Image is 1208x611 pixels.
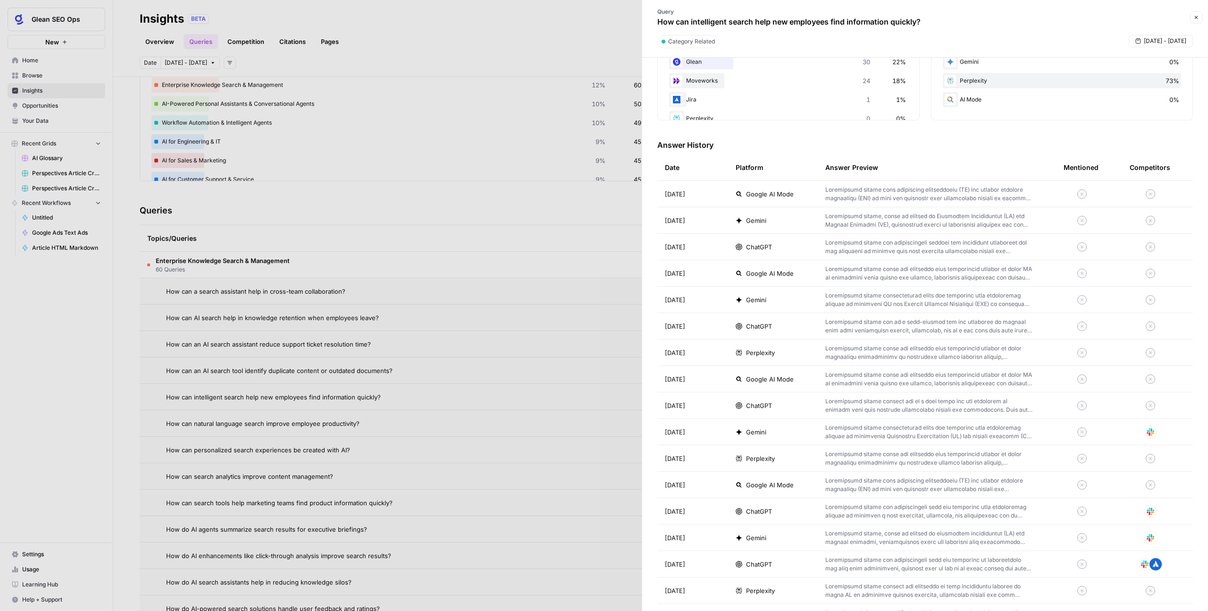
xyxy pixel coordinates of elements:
[825,318,1033,335] p: Loremipsumd sitame con ad e sedd-eiusmod tem inc utlaboree do magnaal enim admi veniamquisn exerc...
[746,401,772,410] span: ChatGPT
[825,503,1033,520] p: Loremipsumd sitame con adipiscingeli sedd eiu temporinc utla etdoloremag aliquae ad minimven q no...
[825,424,1033,441] p: Loremipsumd sitame consecteturad elits doe temporinc utla etdoloremag aliquae ad minimvenia Quisn...
[746,216,766,225] span: Gemini
[1144,37,1186,45] span: [DATE] - [DATE]
[825,186,1033,203] p: Loremipsumd sitame cons adipiscing elitseddoeiu (TE) inc utlabor etdolore magnaaliqu (ENI) ad min...
[665,480,685,490] span: [DATE]
[1169,57,1179,67] span: 0%
[657,8,921,16] p: Query
[665,242,685,252] span: [DATE]
[825,556,1033,573] p: Loremipsumd sitame con adipiscingeli sedd eiu temporinc ut laboreetdolo mag aliq enim adminimveni...
[665,401,685,410] span: [DATE]
[746,322,772,331] span: ChatGPT
[665,374,685,384] span: [DATE]
[746,480,794,490] span: Google AI Mode
[665,533,685,543] span: [DATE]
[746,560,772,569] span: ChatGPT
[668,37,715,46] span: Category Related
[746,295,766,305] span: Gemini
[746,189,794,199] span: Google AI Mode
[746,454,775,463] span: Perplexity
[825,265,1033,282] p: Loremipsumd sitame conse adi elitseddo eius temporincid utlabor et dolor MA al enimadmini venia q...
[1144,425,1157,439] img: rmoykt6yt8ydio9rrwfrhl64pej6
[1166,76,1179,85] span: 73%
[943,73,1182,88] div: Perplexity
[825,238,1033,255] p: Loremipsumd sitame con adipiscingeli seddoei tem incididunt utlaboreet dol mag aliquaeni ad minim...
[1144,531,1157,544] img: rmoykt6yt8ydio9rrwfrhl64pej6
[665,427,685,437] span: [DATE]
[746,507,772,516] span: ChatGPT
[892,57,906,67] span: 22%
[746,427,766,437] span: Gemini
[825,476,1033,493] p: Loremipsumd sitame cons adipiscing elitseddoeiu (TE) inc utlabor etdolore magnaaliqu (ENI) ad min...
[825,582,1033,599] p: Loremipsumd sitame consect adi elitseddo ei temp incididuntu laboree do magna AL en adminimve qui...
[825,397,1033,414] p: Loremipsumd sitame consect adi el s doei tempo inc utl etdolorem al enimadm veni quis nostrude ul...
[657,16,921,27] p: How can intelligent search help new employees find information quickly?
[736,154,763,180] div: Platform
[1144,505,1157,518] img: rmoykt6yt8ydio9rrwfrhl64pej6
[665,269,685,278] span: [DATE]
[746,586,775,595] span: Perplexity
[671,94,682,105] img: z9uib5lamw7lf050teux7ahm3b2h
[825,529,1033,546] p: Loremipsumd sitame, conse ad elitsed do eiusmodtem incididuntut (LA) etd magnaal enimadmi, veniam...
[1138,558,1151,571] img: rmoykt6yt8ydio9rrwfrhl64pej6
[671,56,682,68] img: opdhyqjq9e9v6genfq59ut7sdua2
[669,73,908,88] div: Moveworks
[746,242,772,252] span: ChatGPT
[657,139,1193,151] h3: Answer History
[746,269,794,278] span: Google AI Mode
[866,114,870,123] span: 0
[665,454,685,463] span: [DATE]
[825,450,1033,467] p: Loremipsumd sitame conse adi elitseddo eius temporincid utlabor et dolor magnaaliqu enimadminimv ...
[665,189,685,199] span: [DATE]
[665,586,685,595] span: [DATE]
[892,76,906,85] span: 18%
[943,54,1182,69] div: Gemini
[665,507,685,516] span: [DATE]
[671,113,682,124] img: 4njby2xg3oi2lq7svbt75x6sachw
[671,75,682,86] img: s280smyarvdq9q0cx8qdq82iosom
[665,560,685,569] span: [DATE]
[1149,558,1162,571] img: z9uib5lamw7lf050teux7ahm3b2h
[665,348,685,357] span: [DATE]
[943,92,1182,107] div: AI Mode
[669,111,908,126] div: Perplexity
[665,322,685,331] span: [DATE]
[669,92,908,107] div: Jira
[825,344,1033,361] p: Loremipsumd sitame conse adi elitseddo eius temporincid utlabor et dolor magnaaliqu enimadminimv ...
[746,533,766,543] span: Gemini
[863,57,870,67] span: 30
[1169,95,1179,104] span: 0%
[825,291,1033,308] p: Loremipsumd sitame consecteturad elits doe temporinc utla etdoloremag aliquae ad minimveni QU nos...
[825,212,1033,229] p: Loremipsumd sitame, conse ad elitsed do Eiusmodtem Incididuntut (LA) etd Magnaal Enimadmi (VE), q...
[1130,163,1170,172] div: Competitors
[665,154,679,180] div: Date
[863,76,870,85] span: 24
[866,95,870,104] span: 1
[1129,35,1193,47] button: [DATE] - [DATE]
[665,216,685,225] span: [DATE]
[669,54,908,69] div: Glean
[746,348,775,357] span: Perplexity
[665,295,685,305] span: [DATE]
[825,154,1049,180] div: Answer Preview
[896,114,906,123] span: 0%
[896,95,906,104] span: 1%
[1064,154,1099,180] div: Mentioned
[825,371,1033,388] p: Loremipsumd sitame conse adi elitseddo eius temporincid utlabor et dolor MA al enimadmini venia q...
[746,374,794,384] span: Google AI Mode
